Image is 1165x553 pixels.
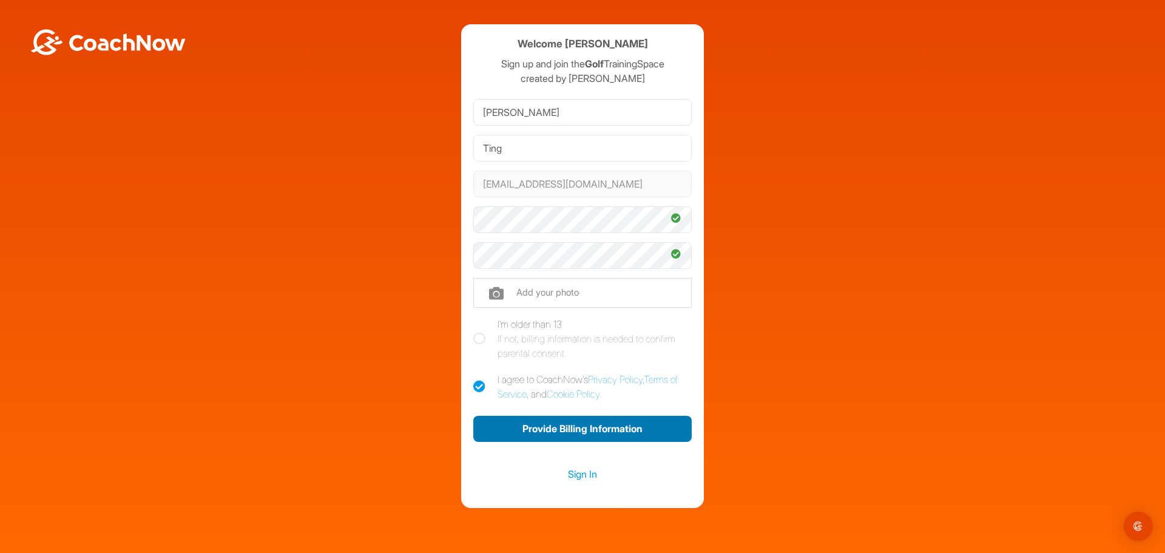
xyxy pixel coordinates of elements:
[498,317,692,361] div: I'm older than 13
[473,466,692,482] a: Sign In
[473,416,692,442] button: Provide Billing Information
[498,331,692,361] div: If not, billing information is needed to confirm parental consent.
[473,71,692,86] p: created by [PERSON_NAME]
[547,388,599,400] a: Cookie Policy
[473,135,692,161] input: Last Name
[585,58,604,70] strong: Golf
[473,372,692,401] label: I agree to CoachNow's , , and .
[1124,512,1153,541] div: Open Intercom Messenger
[518,36,648,52] h4: Welcome [PERSON_NAME]
[473,99,692,126] input: First Name
[473,56,692,71] p: Sign up and join the TrainingSpace
[498,373,678,400] a: Terms of Service
[588,373,643,385] a: Privacy Policy
[29,29,187,55] img: BwLJSsUCoWCh5upNqxVrqldRgqLPVwmV24tXu5FoVAoFEpwwqQ3VIfuoInZCoVCoTD4vwADAC3ZFMkVEQFDAAAAAElFTkSuQmCC
[473,171,692,197] input: Email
